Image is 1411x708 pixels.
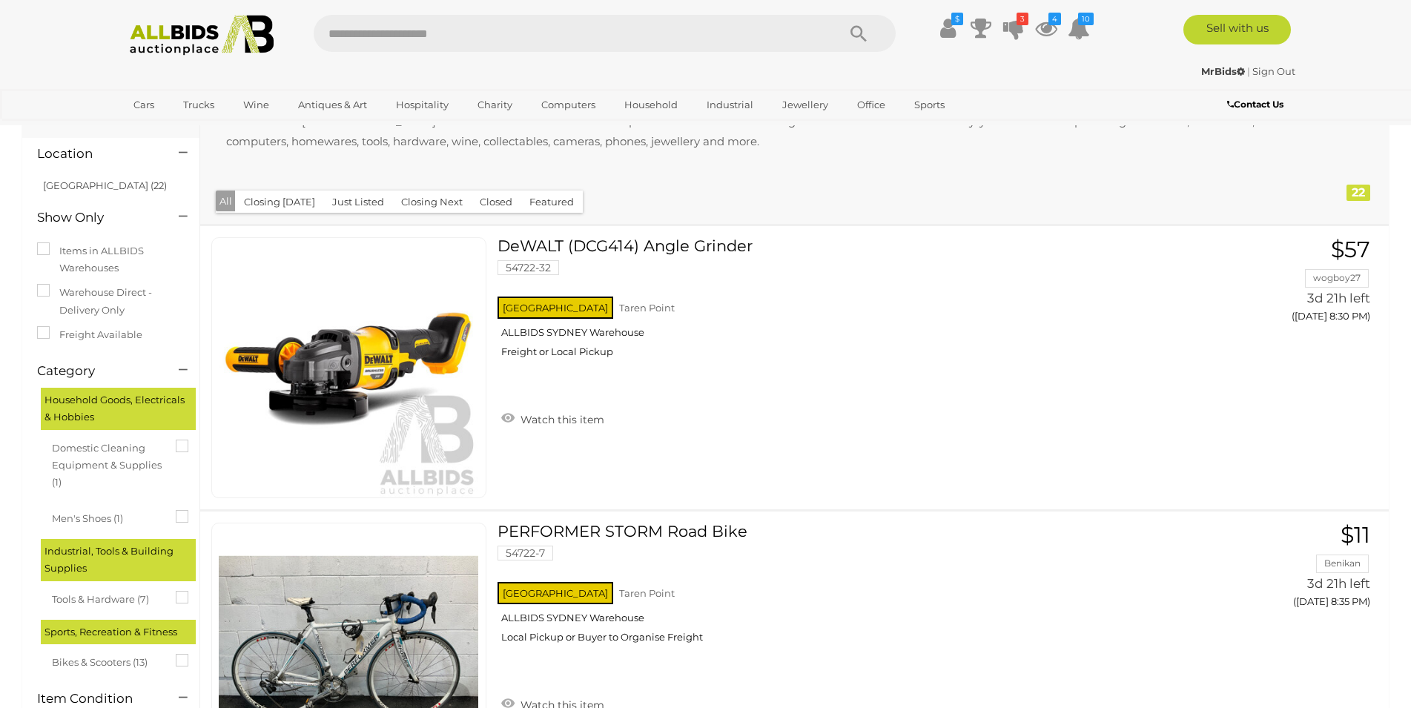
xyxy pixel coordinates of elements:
[323,191,393,214] button: Just Listed
[1331,236,1370,263] span: $57
[1252,65,1295,77] a: Sign Out
[847,93,895,117] a: Office
[1202,237,1374,330] a: $57 wogboy27 3d 21h left ([DATE] 8:30 PM)
[1002,15,1025,42] a: 3
[122,15,282,56] img: Allbids.com.au
[386,93,458,117] a: Hospitality
[517,413,604,426] span: Watch this item
[509,237,1180,369] a: DeWALT (DCG414) Angle Grinder 54722-32 [GEOGRAPHIC_DATA] Taren Point ALLBIDS SYDNEY Warehouse Fre...
[1202,523,1374,615] a: $11 Benikan 3d 21h left ([DATE] 8:35 PM)
[1247,65,1250,77] span: |
[471,191,521,214] button: Closed
[1201,65,1245,77] strong: MrBids
[37,105,133,127] a: Alert this sale
[532,93,605,117] a: Computers
[124,93,164,117] a: Cars
[41,388,196,430] div: Household Goods, Electricals & Hobbies
[43,179,167,191] a: [GEOGRAPHIC_DATA] (22)
[392,191,472,214] button: Closing Next
[1341,521,1370,549] span: $11
[1017,13,1028,25] i: 3
[37,692,156,706] h4: Item Condition
[52,650,163,671] span: Bikes & Scooters (13)
[37,326,142,343] label: Freight Available
[1068,15,1090,42] a: 10
[615,93,687,117] a: Household
[521,191,583,214] button: Featured
[1183,15,1291,44] a: Sell with us
[37,284,185,319] label: Warehouse Direct - Delivery Only
[41,539,196,581] div: Industrial, Tools & Building Supplies
[822,15,896,52] button: Search
[52,436,163,492] span: Domestic Cleaning Equipment & Supplies (1)
[124,117,248,142] a: [GEOGRAPHIC_DATA]
[37,147,156,161] h4: Location
[235,191,324,214] button: Closing [DATE]
[216,191,236,212] button: All
[174,93,224,117] a: Trucks
[498,407,608,429] a: Watch this item
[37,364,156,378] h4: Category
[52,506,163,527] span: Men's Shoes (1)
[937,15,959,42] a: $
[951,13,963,25] i: $
[37,242,185,277] label: Items in ALLBIDS Warehouses
[1227,99,1283,110] b: Contact Us
[52,587,163,608] span: Tools & Hardware (7)
[509,523,1180,655] a: PERFORMER STORM Road Bike 54722-7 [GEOGRAPHIC_DATA] Taren Point ALLBIDS SYDNEY Warehouse Local Pi...
[288,93,377,117] a: Antiques & Art
[1035,15,1057,42] a: 4
[234,93,279,117] a: Wine
[1048,13,1061,25] i: 4
[1078,13,1094,25] i: 10
[697,93,763,117] a: Industrial
[905,93,954,117] a: Sports
[1227,96,1287,113] a: Contact Us
[468,93,522,117] a: Charity
[41,620,196,644] div: Sports, Recreation & Fitness
[219,238,478,497] img: 54722-32f.jpeg
[1346,185,1370,201] div: 22
[37,211,156,225] h4: Show Only
[773,93,838,117] a: Jewellery
[1201,65,1247,77] a: MrBids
